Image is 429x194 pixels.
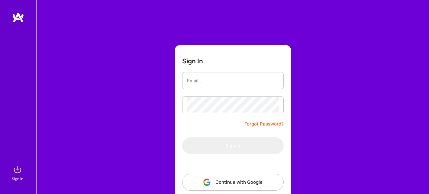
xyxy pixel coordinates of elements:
button: Sign In [182,137,284,154]
a: Forgot Password? [244,120,284,128]
input: Email... [187,73,279,88]
a: sign inSign In [13,164,24,182]
h3: Sign In [182,57,203,65]
img: logo [12,12,24,23]
img: icon [203,179,211,186]
img: sign in [11,164,24,176]
button: Continue with Google [182,174,284,191]
div: Sign In [12,176,23,182]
